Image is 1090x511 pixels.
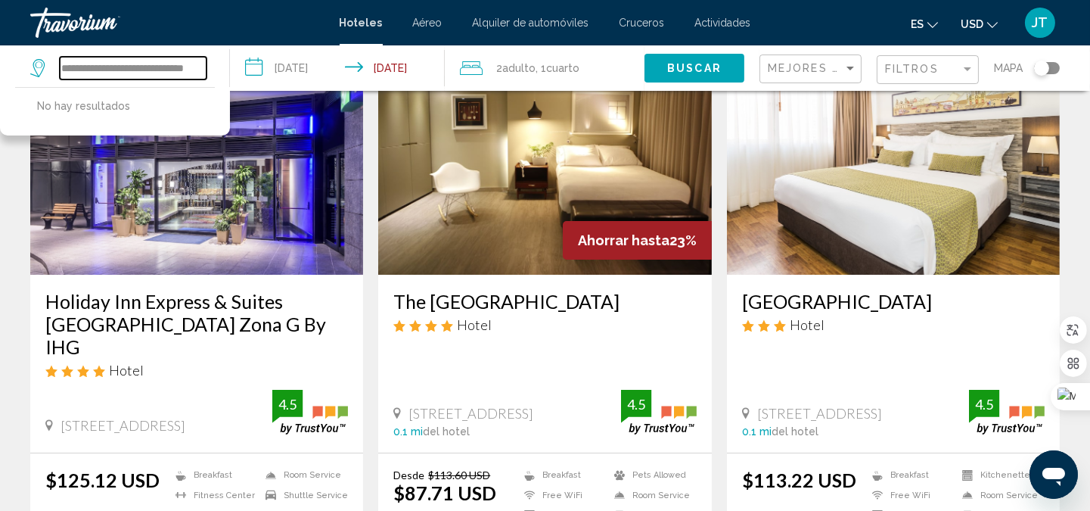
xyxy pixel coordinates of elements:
span: Hotel [109,362,144,379]
li: Room Service [607,489,697,502]
button: Change language [911,13,938,35]
div: 3 star Hotel [742,316,1045,333]
a: The [GEOGRAPHIC_DATA] [393,290,696,313]
span: Mejores descuentos [768,62,920,74]
li: Free WiFi [865,489,955,502]
img: trustyou-badge.svg [969,390,1045,435]
button: Toggle map [1023,61,1060,75]
span: Filtros [885,63,939,75]
p: No hay resultados [37,95,130,117]
li: Pets Allowed [607,469,697,481]
ins: $87.71 USD [393,481,496,504]
ins: $125.12 USD [45,469,160,491]
a: Aéreo [413,17,443,29]
span: Hotel [457,316,492,333]
li: Room Service [955,489,1045,502]
span: [STREET_ADDRESS] [61,417,185,434]
img: Hotel image [30,33,363,275]
img: trustyou-badge.svg [621,390,697,435]
ins: $113.22 USD [742,469,856,491]
div: 4.5 [621,395,651,413]
iframe: Botón para iniciar la ventana de mensajería [1029,450,1078,499]
img: Hotel image [378,33,711,275]
a: Actividades [695,17,751,29]
span: del hotel [423,425,470,438]
span: 0.1 mi [742,425,772,438]
button: User Menu [1020,7,1060,39]
div: 4 star Hotel [45,362,348,379]
span: es [911,18,924,30]
button: Change currency [961,13,998,35]
span: Adulto [502,62,536,74]
span: USD [961,18,983,30]
li: Fitness Center [168,489,258,502]
button: Buscar [644,54,744,82]
span: , 1 [536,58,579,79]
span: Hotel [790,316,824,333]
a: Travorium [30,8,325,38]
span: Ahorrar hasta [578,232,669,248]
li: Breakfast [865,469,955,481]
li: Kitchenette [955,469,1045,481]
li: Free WiFi [517,489,607,502]
a: [GEOGRAPHIC_DATA] [742,290,1045,313]
span: [STREET_ADDRESS] [408,405,533,422]
div: 4.5 [969,395,999,413]
li: Breakfast [517,469,607,481]
span: 0.1 mi [393,425,423,438]
a: Alquiler de automóviles [473,17,589,29]
li: Room Service [258,469,348,481]
div: 4 star Hotel [393,316,696,333]
span: Cuarto [546,62,579,74]
a: Cruceros [620,17,665,29]
span: Mapa [994,58,1023,79]
div: 4.5 [272,395,303,413]
button: Travelers: 2 adults, 0 children [445,45,644,91]
button: Filter [877,55,979,86]
span: Desde [393,469,424,481]
img: Hotel image [727,33,1060,275]
div: 23% [563,221,712,260]
li: Breakfast [168,469,258,481]
del: $113.60 USD [428,469,490,481]
span: [STREET_ADDRESS] [757,405,882,422]
span: Buscar [667,63,722,75]
span: JT [1033,15,1048,30]
img: trustyou-badge.svg [272,390,348,435]
span: 2 [496,58,536,79]
a: Hoteles [340,17,383,29]
span: del hotel [772,425,818,438]
mat-select: Sort by [768,63,857,76]
a: Holiday Inn Express & Suites [GEOGRAPHIC_DATA] Zona G By IHG [45,290,348,358]
li: Shuttle Service [258,489,348,502]
button: Check-in date: Aug 16, 2025 Check-out date: Aug 18, 2025 [230,45,445,91]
